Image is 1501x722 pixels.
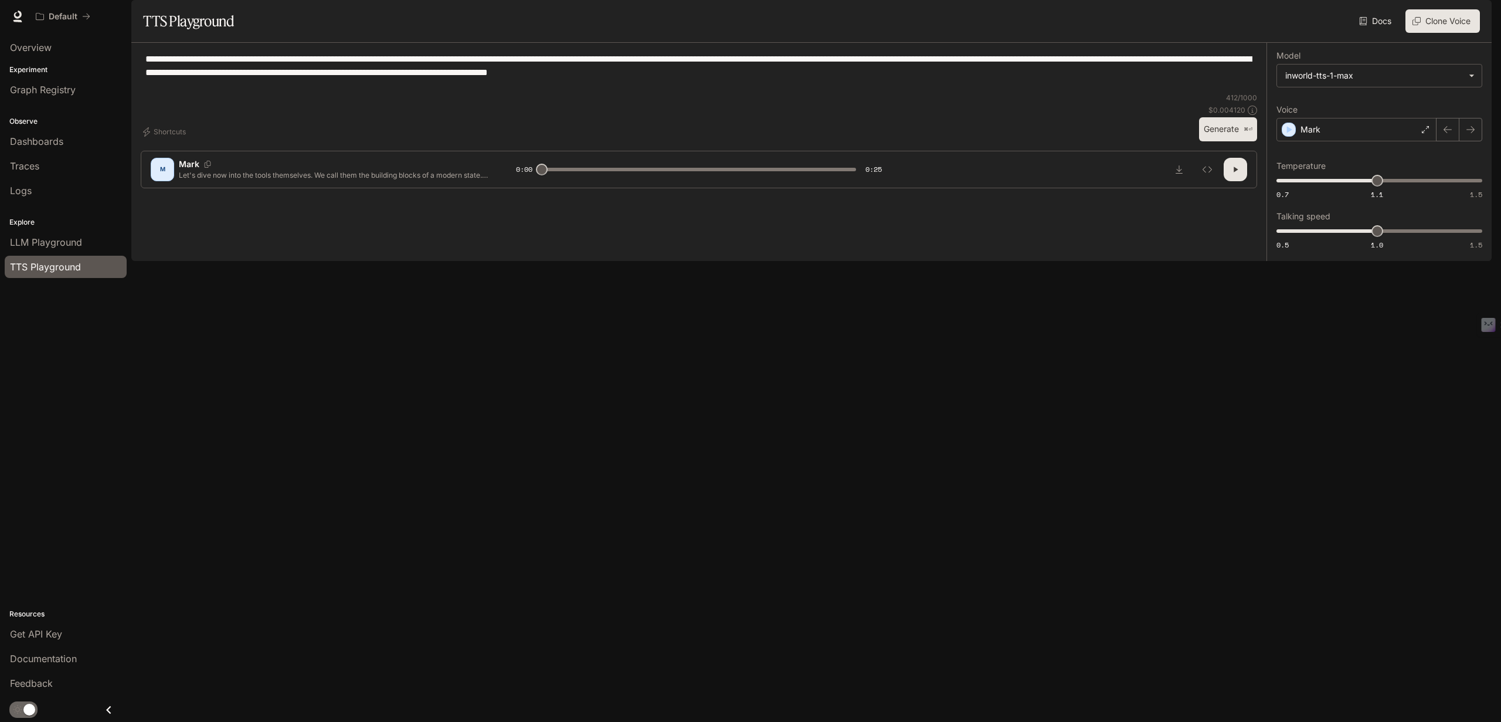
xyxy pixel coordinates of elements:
[141,123,191,141] button: Shortcuts
[153,160,172,179] div: M
[1405,9,1480,33] button: Clone Voice
[1276,212,1330,221] p: Talking speed
[143,9,234,33] h1: TTS Playground
[1167,158,1191,181] button: Download audio
[1371,189,1383,199] span: 1.1
[49,12,77,22] p: Default
[30,5,96,28] button: All workspaces
[1357,9,1396,33] a: Docs
[199,161,216,168] button: Copy Voice ID
[1276,189,1289,199] span: 0.7
[1208,105,1245,115] p: $ 0.004120
[1276,162,1326,170] p: Temperature
[1371,240,1383,250] span: 1.0
[1226,93,1257,103] p: 412 / 1000
[1276,240,1289,250] span: 0.5
[1470,240,1482,250] span: 1.5
[865,164,882,175] span: 0:25
[1277,65,1482,87] div: inworld-tts-1-max
[1300,124,1320,135] p: Mark
[1285,70,1463,82] div: inworld-tts-1-max
[1244,126,1252,133] p: ⌘⏎
[1199,117,1257,141] button: Generate⌘⏎
[179,158,199,170] p: Mark
[1276,106,1298,114] p: Voice
[179,170,488,180] p: Let's dive now into the tools themselves. We call them the building blocks of a modern state. You...
[1470,189,1482,199] span: 1.5
[1196,158,1219,181] button: Inspect
[516,164,532,175] span: 0:00
[1276,52,1300,60] p: Model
